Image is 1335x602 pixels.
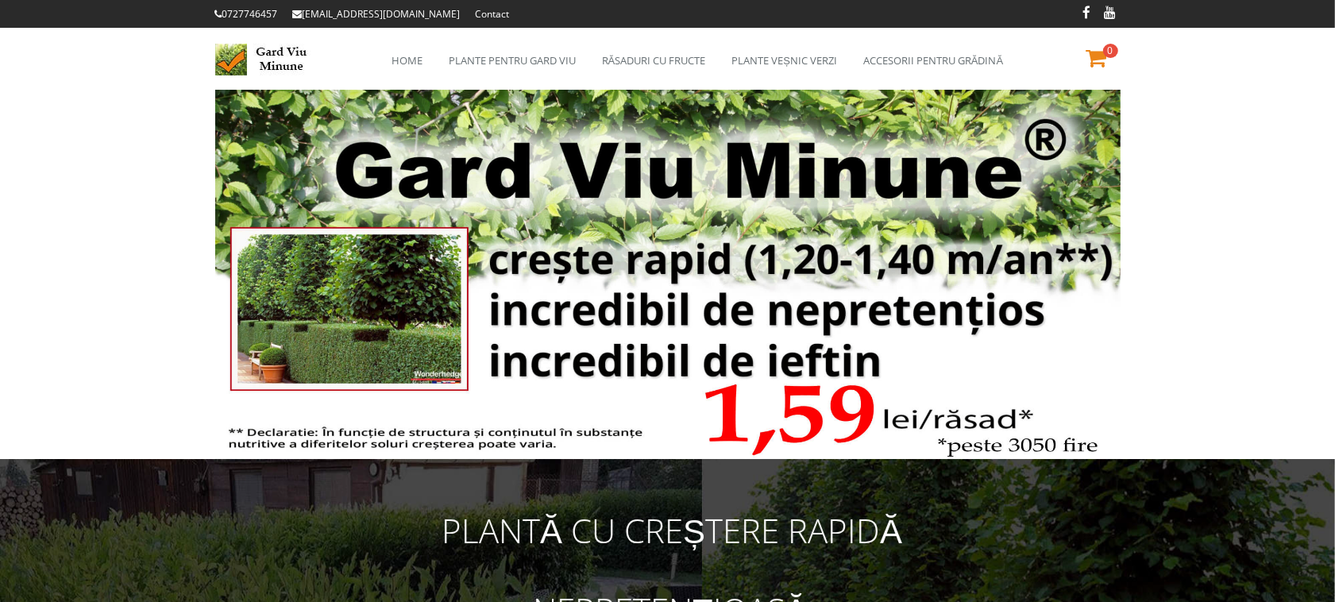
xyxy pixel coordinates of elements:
img: Logo [215,44,318,75]
a: Răsaduri cu fructe [588,28,718,90]
a: 0727746457 [215,7,278,21]
span: 0 [1103,44,1118,58]
a: Home [377,28,434,90]
a: [EMAIL_ADDRESS][DOMAIN_NAME] [293,7,461,21]
a: Plante pentru gard viu [434,28,588,90]
a: Contact [476,7,510,21]
a: Accesorii pentru grădină [849,28,1015,90]
div: Plantă cu creștere rapidă [402,483,942,578]
img: intro-gardviu [215,90,1121,459]
a: Plante veșnic verzi [717,28,849,90]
